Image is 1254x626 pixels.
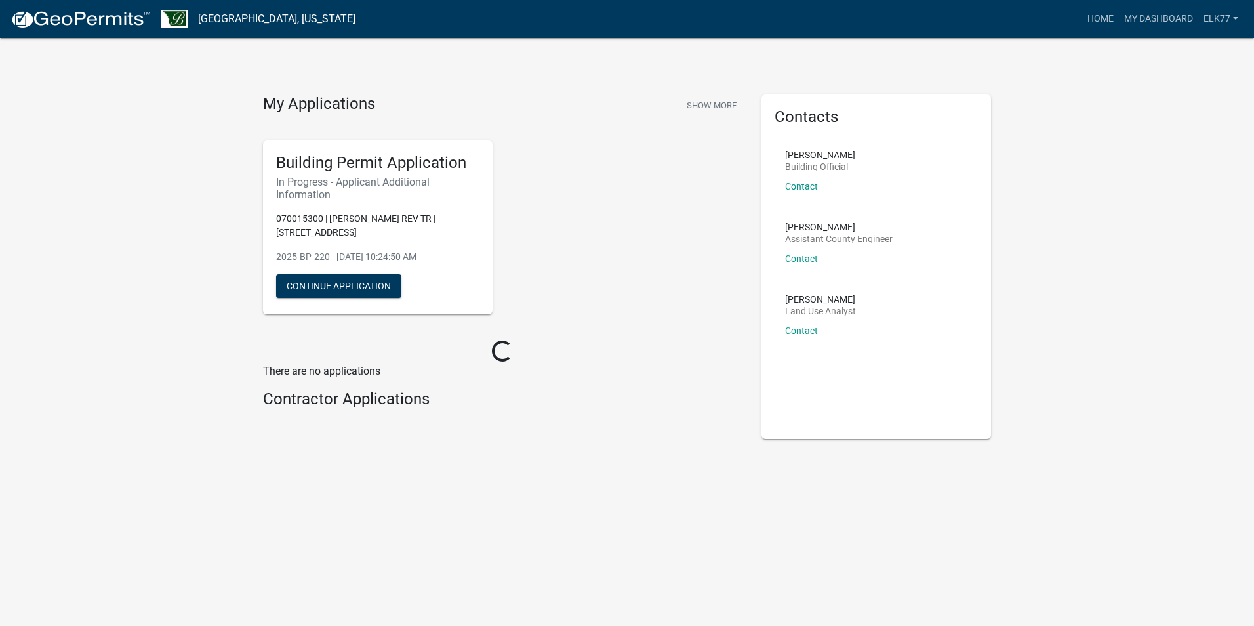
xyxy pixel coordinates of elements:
p: Land Use Analyst [785,306,856,316]
a: [GEOGRAPHIC_DATA], [US_STATE] [198,8,355,30]
h4: My Applications [263,94,375,114]
p: 070015300 | [PERSON_NAME] REV TR | [STREET_ADDRESS] [276,212,479,240]
p: 2025-BP-220 - [DATE] 10:24:50 AM [276,250,479,264]
a: My Dashboard [1119,7,1198,31]
a: Contact [785,181,818,192]
p: Assistant County Engineer [785,234,893,243]
p: [PERSON_NAME] [785,150,855,159]
a: Contact [785,325,818,336]
a: Home [1082,7,1119,31]
wm-workflow-list-section: Contractor Applications [263,390,742,414]
p: [PERSON_NAME] [785,295,856,304]
p: There are no applications [263,364,742,379]
h4: Contractor Applications [263,390,742,409]
img: Benton County, Minnesota [161,10,188,28]
h6: In Progress - Applicant Additional Information [276,176,479,201]
p: [PERSON_NAME] [785,222,893,232]
a: elk77 [1198,7,1244,31]
button: Continue Application [276,274,401,298]
button: Show More [681,94,742,116]
p: Building Official [785,162,855,171]
h5: Building Permit Application [276,154,479,173]
a: Contact [785,253,818,264]
h5: Contacts [775,108,978,127]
